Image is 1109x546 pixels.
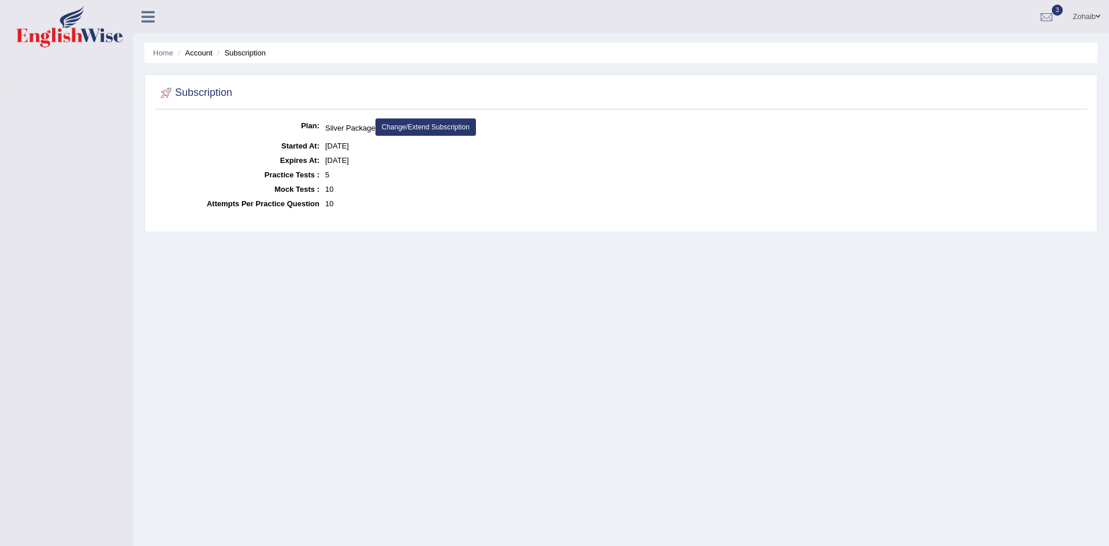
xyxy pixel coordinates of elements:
[325,118,1084,139] dd: Silver Package
[158,168,319,182] dt: Practice Tests :
[214,47,266,58] li: Subscription
[153,49,173,57] a: Home
[1052,5,1063,16] span: 3
[375,118,476,136] a: Change/Extend Subscription
[325,182,1084,196] dd: 10
[325,196,1084,211] dd: 10
[325,153,1084,168] dd: [DATE]
[158,118,319,133] dt: Plan:
[158,153,319,168] dt: Expires At:
[325,168,1084,182] dd: 5
[158,139,319,153] dt: Started At:
[158,182,319,196] dt: Mock Tests :
[175,47,212,58] li: Account
[325,139,1084,153] dd: [DATE]
[158,196,319,211] dt: Attempts Per Practice Question
[158,84,232,102] h2: Subscription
